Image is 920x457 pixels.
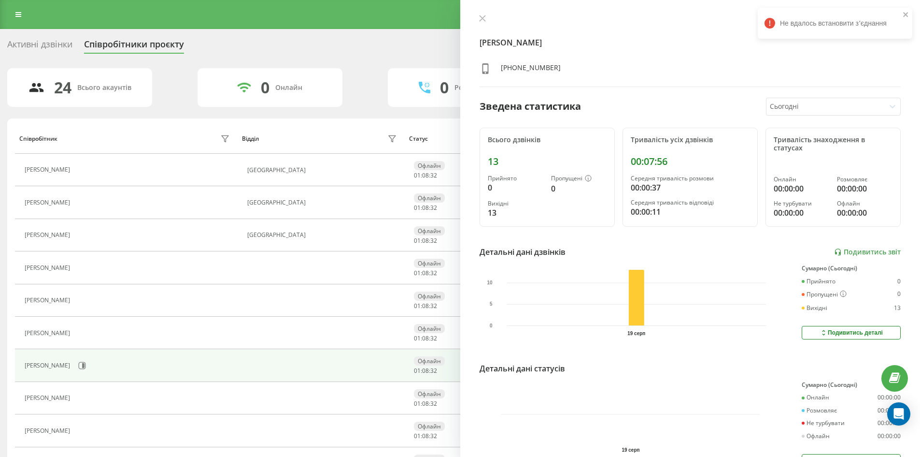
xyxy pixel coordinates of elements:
div: Тривалість знаходження в статусах [774,136,892,152]
div: Офлайн [414,292,445,301]
div: Офлайн [414,389,445,398]
div: 0 [897,278,901,285]
div: : : [414,335,437,342]
div: : : [414,270,437,277]
div: Онлайн [774,176,829,183]
div: Середня тривалість розмови [631,175,750,182]
div: 00:00:00 [837,183,892,194]
span: 08 [422,367,429,375]
div: 0 [551,183,607,194]
div: Сумарно (Сьогодні) [802,382,901,388]
button: close [903,11,909,20]
div: : : [414,433,437,440]
div: Офлайн [414,259,445,268]
div: 13 [894,305,901,311]
div: Розмовляє [837,176,892,183]
span: 32 [430,399,437,408]
a: Подивитись звіт [834,248,901,256]
div: 00:00:11 [631,206,750,218]
div: 13 [488,156,607,167]
div: [PERSON_NAME] [25,232,72,238]
span: 32 [430,236,437,245]
div: 00:00:37 [631,182,750,193]
span: 01 [414,334,421,342]
div: Співробітники проєкту [84,39,184,54]
div: 00:00:00 [837,207,892,219]
div: : : [414,205,437,211]
div: 00:00:00 [878,433,901,440]
span: 08 [422,302,429,310]
div: Вихідні [802,305,827,311]
div: [PHONE_NUMBER] [501,63,561,77]
span: 01 [414,367,421,375]
span: 01 [414,236,421,245]
div: Прийнято [488,175,543,182]
div: [GEOGRAPHIC_DATA] [247,232,399,238]
div: Офлайн [414,324,445,333]
div: Офлайн [414,226,445,236]
span: 01 [414,204,421,212]
div: Детальні дані статусів [480,363,565,374]
div: [GEOGRAPHIC_DATA] [247,167,399,174]
div: [PERSON_NAME] [25,265,72,271]
span: 08 [422,204,429,212]
div: [PERSON_NAME] [25,297,72,304]
div: : : [414,303,437,310]
div: Офлайн [837,200,892,207]
button: Подивитись деталі [802,326,901,339]
div: Open Intercom Messenger [887,402,910,426]
div: Детальні дані дзвінків [480,246,566,258]
div: [GEOGRAPHIC_DATA] [247,199,399,206]
div: Розмовляють [454,84,501,92]
div: 24 [54,78,71,97]
div: Онлайн [802,394,829,401]
div: [PERSON_NAME] [25,395,72,401]
div: Середня тривалість відповіді [631,199,750,206]
div: Пропущені [802,291,847,298]
text: 10 [487,280,493,286]
div: : : [414,172,437,179]
span: 08 [422,269,429,277]
div: Відділ [242,135,259,142]
div: Подивитись деталі [820,329,883,337]
span: 08 [422,432,429,440]
div: Співробітник [19,135,57,142]
div: Офлайн [414,422,445,431]
div: Розмовляє [802,407,837,414]
div: Онлайн [275,84,302,92]
div: Всього дзвінків [488,136,607,144]
div: 00:00:00 [774,183,829,194]
span: 08 [422,334,429,342]
div: Всього акаунтів [77,84,131,92]
div: 0 [261,78,269,97]
div: : : [414,237,437,244]
text: 0 [489,323,492,328]
div: Тривалість усіх дзвінків [631,136,750,144]
div: 00:00:00 [878,407,901,414]
div: Не вдалось встановити зʼєднання [758,8,912,39]
span: 01 [414,171,421,179]
div: Офлайн [414,161,445,170]
span: 08 [422,399,429,408]
span: 32 [430,204,437,212]
div: Не турбувати [774,200,829,207]
span: 32 [430,367,437,375]
div: 00:07:56 [631,156,750,167]
h4: [PERSON_NAME] [480,37,901,48]
div: [PERSON_NAME] [25,166,72,173]
span: 01 [414,269,421,277]
div: [PERSON_NAME] [25,330,72,337]
span: 32 [430,334,437,342]
div: 0 [440,78,449,97]
span: 32 [430,269,437,277]
div: Активні дзвінки [7,39,72,54]
div: [PERSON_NAME] [25,199,72,206]
div: Вихідні [488,200,543,207]
div: : : [414,368,437,374]
div: Офлайн [802,433,830,440]
div: : : [414,400,437,407]
span: 01 [414,432,421,440]
div: Сумарно (Сьогодні) [802,265,901,272]
text: 5 [489,302,492,307]
text: 19 серп [627,331,645,336]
